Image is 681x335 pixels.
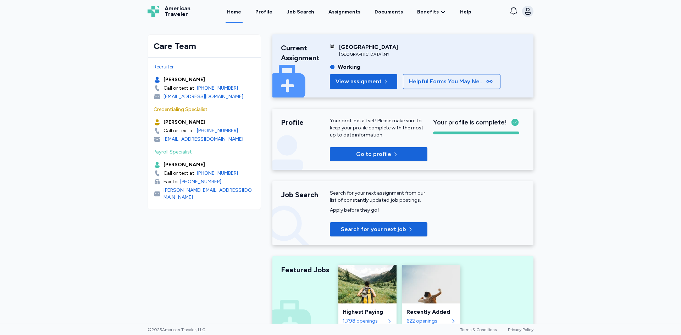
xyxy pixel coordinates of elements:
div: [GEOGRAPHIC_DATA] , NY [339,51,398,57]
img: Recently Added [402,265,460,303]
button: Search for your next job [330,222,427,236]
div: Care Team [154,40,255,52]
a: Benefits [417,9,446,16]
span: View assignment [336,77,382,86]
button: View assignment [330,74,397,89]
div: Payroll Specialist [154,149,255,156]
div: [PERSON_NAME][EMAIL_ADDRESS][DOMAIN_NAME] [164,187,255,201]
div: [EMAIL_ADDRESS][DOMAIN_NAME] [164,93,243,100]
div: Current Assignment [281,43,330,63]
div: Highest Paying [343,308,392,316]
div: [EMAIL_ADDRESS][DOMAIN_NAME] [164,136,243,143]
div: Call or text at: [164,85,195,92]
span: Your profile is complete! [433,117,507,127]
div: 1,798 openings [343,318,385,325]
a: [PHONE_NUMBER] [197,127,238,134]
div: Featured Jobs [281,265,330,275]
div: Job Search [287,9,314,16]
div: Job Search [281,190,330,200]
a: [PHONE_NUMBER] [197,85,238,92]
div: Profile [281,117,330,127]
div: Search for your next assignment from our list of constantly updated job postings. [330,190,427,204]
img: Logo [148,6,159,17]
div: [PERSON_NAME] [164,76,205,83]
div: [PERSON_NAME] [164,119,205,126]
a: [PHONE_NUMBER] [197,170,238,177]
span: © 2025 American Traveler, LLC [148,327,205,333]
div: [GEOGRAPHIC_DATA] [339,43,398,51]
span: Go to profile [356,150,391,158]
div: Apply before they go! [330,207,427,214]
a: Terms & Conditions [460,327,497,332]
span: Helpful Forms You May Need [409,77,485,86]
button: Helpful Forms You May Need [403,74,500,89]
button: Go to profile [330,147,427,161]
span: American Traveler [165,6,190,17]
span: Search for your next job [341,225,406,234]
div: Recruiter [154,63,255,71]
a: [PHONE_NUMBER] [180,178,221,185]
div: Fax to: [164,178,179,185]
div: Call or text at: [164,170,195,177]
div: Working [338,63,360,71]
div: [PERSON_NAME] [164,161,205,168]
a: Privacy Policy [508,327,533,332]
span: Benefits [417,9,439,16]
a: Highest PayingHighest Paying1,798 openings [338,265,397,329]
div: Recently Added [406,308,456,316]
div: 622 openings [406,318,449,325]
img: Highest Paying [338,265,397,303]
a: Home [226,1,243,23]
div: Credentialing Specialist [154,106,255,113]
div: Your profile is all set! Please make sure to keep your profile complete with the most up to date ... [330,117,427,139]
div: Call or text at: [164,127,195,134]
a: Recently AddedRecently Added622 openings [402,265,460,329]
